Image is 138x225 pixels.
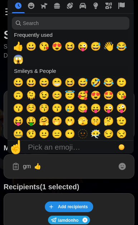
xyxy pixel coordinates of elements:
input: Add a message for recipients (optional) [8,159,130,174]
span: Add recipients [58,202,87,212]
p: iamdonho [58,217,78,224]
button: Add recipients [45,201,93,212]
button: Remove user [82,217,87,222]
h1: Recipients (1 selected) [4,182,134,191]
